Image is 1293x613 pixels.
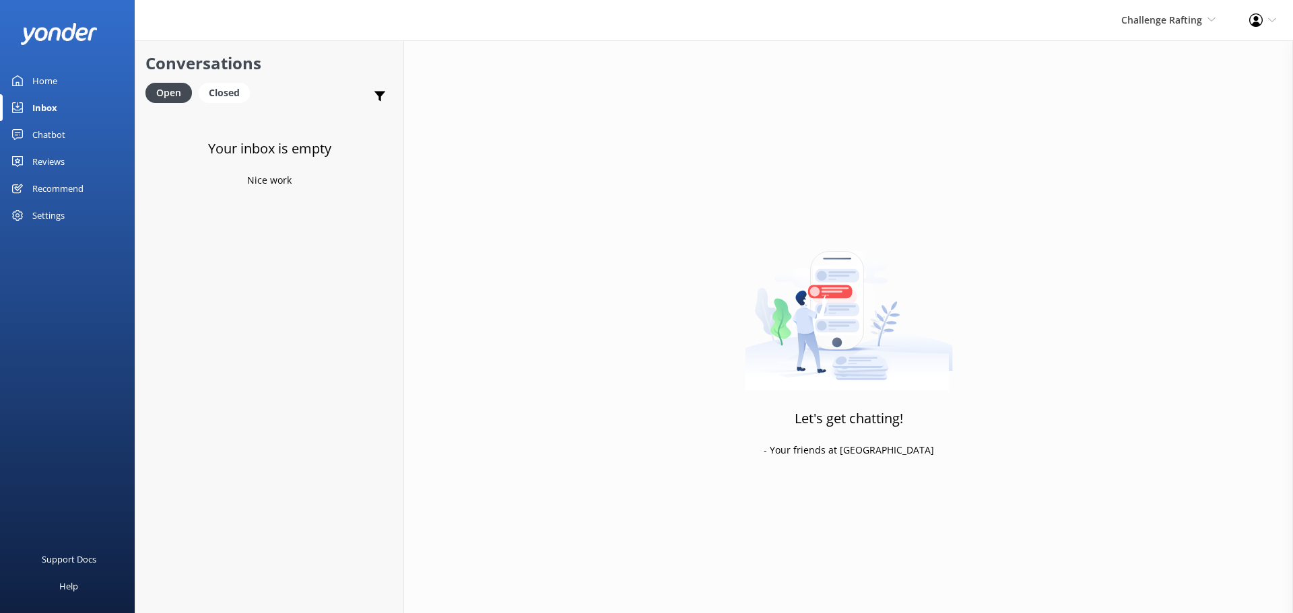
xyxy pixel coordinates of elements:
[42,546,96,573] div: Support Docs
[32,121,65,148] div: Chatbot
[745,223,953,391] img: artwork of a man stealing a conversation from at giant smartphone
[795,408,903,429] h3: Let's get chatting!
[199,83,250,103] div: Closed
[32,202,65,229] div: Settings
[208,138,331,159] h3: Your inbox is empty
[32,67,57,94] div: Home
[32,94,57,121] div: Inbox
[145,50,393,76] h2: Conversations
[59,573,78,600] div: Help
[145,85,199,100] a: Open
[764,443,934,458] p: - Your friends at [GEOGRAPHIC_DATA]
[32,175,84,202] div: Recommend
[32,148,65,175] div: Reviews
[20,23,98,45] img: yonder-white-logo.png
[1121,13,1202,26] span: Challenge Rafting
[145,83,192,103] div: Open
[247,173,292,188] p: Nice work
[199,85,257,100] a: Closed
